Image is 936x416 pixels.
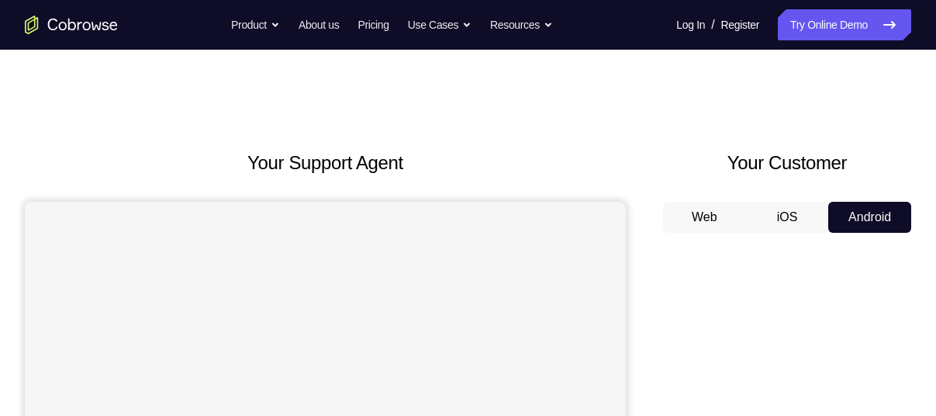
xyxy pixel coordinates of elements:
button: Use Cases [408,9,471,40]
h2: Your Support Agent [25,149,626,177]
button: iOS [746,202,829,233]
a: Log In [676,9,705,40]
a: Register [721,9,759,40]
button: Product [231,9,280,40]
a: About us [299,9,339,40]
button: Android [828,202,911,233]
button: Resources [490,9,553,40]
h2: Your Customer [663,149,911,177]
button: Web [663,202,746,233]
span: / [711,16,714,34]
a: Go to the home page [25,16,118,34]
a: Pricing [357,9,389,40]
a: Try Online Demo [778,9,911,40]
